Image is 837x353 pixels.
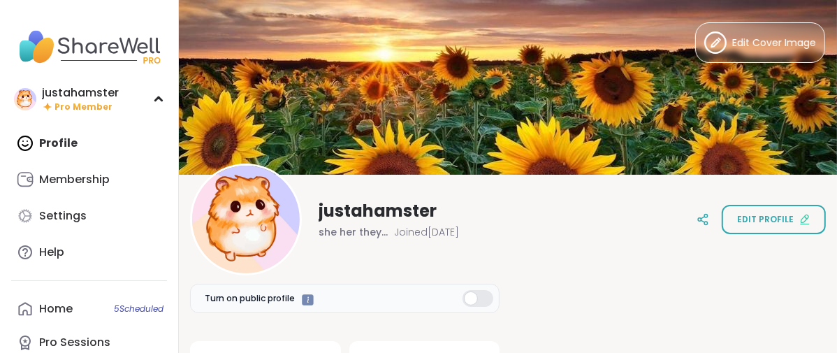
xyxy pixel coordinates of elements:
[114,303,163,315] span: 5 Scheduled
[737,213,794,226] span: Edit profile
[42,85,119,101] div: justahamster
[695,22,825,63] button: Edit Cover Image
[54,101,112,113] span: Pro Member
[192,166,300,273] img: justahamster
[722,205,826,234] button: Edit profile
[205,292,295,305] span: Turn on public profile
[319,200,437,222] span: justahamster
[11,236,167,269] a: Help
[11,199,167,233] a: Settings
[11,22,167,71] img: ShareWell Nav Logo
[11,292,167,326] a: Home5Scheduled
[39,245,64,260] div: Help
[394,225,459,239] span: Joined [DATE]
[39,335,110,350] div: Pro Sessions
[39,301,73,317] div: Home
[302,294,314,306] iframe: Spotlight
[39,172,110,187] div: Membership
[319,225,388,239] span: she her they them
[11,163,167,196] a: Membership
[39,208,87,224] div: Settings
[732,36,816,50] span: Edit Cover Image
[14,88,36,110] img: justahamster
